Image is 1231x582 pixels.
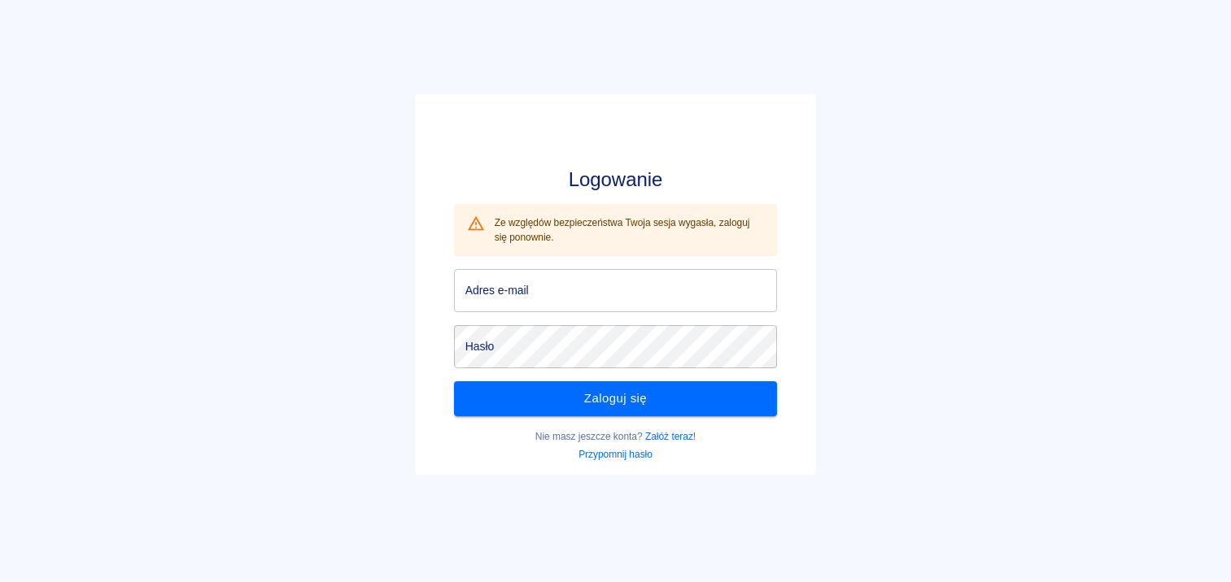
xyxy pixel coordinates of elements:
[495,209,765,251] div: Ze względów bezpieczeństwa Twoja sesja wygasła, zaloguj się ponownie.
[454,381,778,415] button: Zaloguj się
[578,449,653,460] a: Przypomnij hasło
[454,429,778,444] p: Nie masz jeszcze konta?
[559,120,673,150] img: Renthelp logo
[645,431,696,442] a: Załóż teraz!
[454,168,778,191] h3: Logowanie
